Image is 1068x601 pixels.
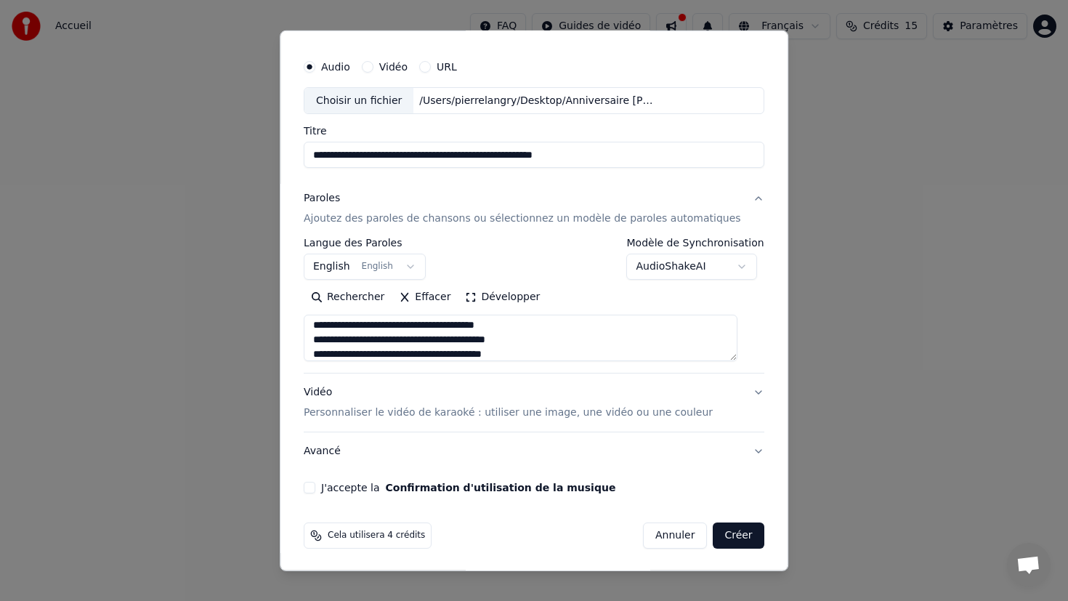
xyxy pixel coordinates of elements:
button: ParolesAjoutez des paroles de chansons ou sélectionnez un modèle de paroles automatiques [304,180,764,238]
button: J'accepte la [386,483,616,493]
label: Titre [304,126,764,136]
div: Choisir un fichier [304,87,413,113]
p: Ajoutez des paroles de chansons ou sélectionnez un modèle de paroles automatiques [304,211,741,226]
button: VidéoPersonnaliser le vidéo de karaoké : utiliser une image, une vidéo ou une couleur [304,374,764,432]
button: Créer [713,523,764,549]
label: URL [437,61,457,71]
button: Développer [458,286,548,309]
button: Annuler [643,523,707,549]
label: J'accepte la [321,483,615,493]
button: Avancé [304,432,764,470]
div: Paroles [304,191,340,206]
p: Personnaliser le vidéo de karaoké : utiliser une image, une vidéo ou une couleur [304,406,713,420]
label: Vidéo [379,61,408,71]
span: Cela utilisera 4 crédits [328,530,425,541]
div: Vidéo [304,385,713,420]
label: Audio [321,61,350,71]
button: Effacer [392,286,458,309]
button: Rechercher [304,286,392,309]
label: Langue des Paroles [304,238,426,248]
label: Modèle de Synchronisation [627,238,764,248]
div: ParolesAjoutez des paroles de chansons ou sélectionnez un modèle de paroles automatiques [304,238,764,373]
div: /Users/pierrelangry/Desktop/Anniversaire [PERSON_NAME]/[PERSON_NAME]/Les-Champs-Elysees-[PERSON_N... [414,93,661,108]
